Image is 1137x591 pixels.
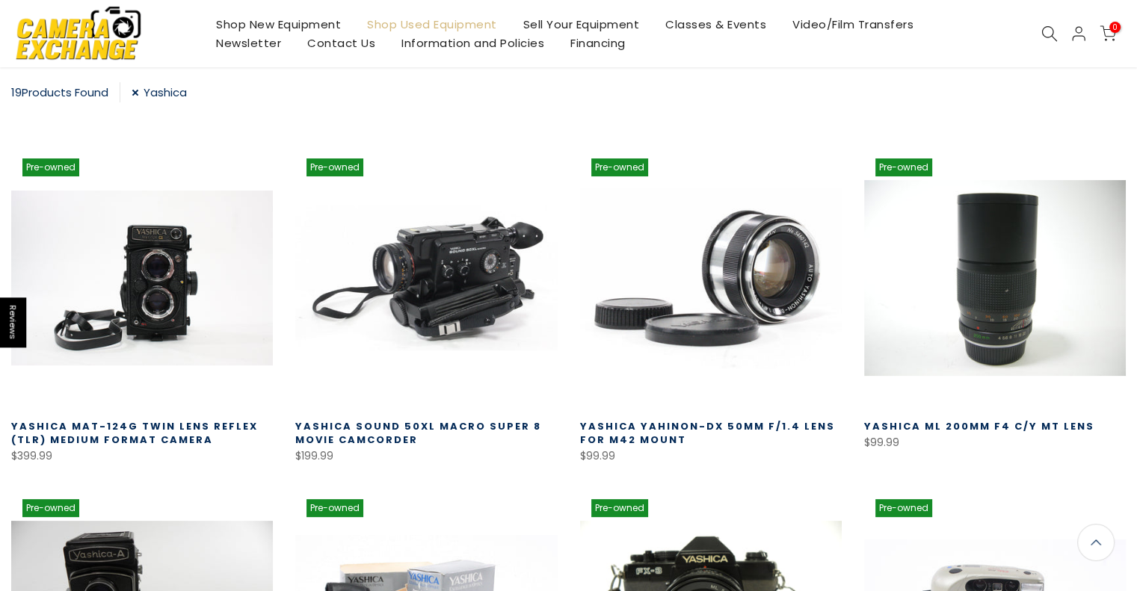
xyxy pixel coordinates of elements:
[580,447,842,465] div: $99.99
[864,419,1094,433] a: Yashica ML 200mm f4 C/Y Mt lens
[203,34,295,52] a: Newsletter
[510,15,653,34] a: Sell Your Equipment
[780,15,927,34] a: Video/Film Transfers
[580,419,835,447] a: Yashica Yahinon-DX 50mm f/1.4 Lens for M42 Mount
[653,15,780,34] a: Classes & Events
[11,419,258,447] a: Yashica Mat-124G Twin Lens Reflex (TLR) Medium Format Camera
[1077,524,1115,561] a: Back to the top
[11,82,120,102] div: Products Found
[1109,22,1121,33] span: 0
[354,15,511,34] a: Shop Used Equipment
[295,34,389,52] a: Contact Us
[864,433,1126,452] div: $99.99
[558,34,639,52] a: Financing
[1100,25,1116,42] a: 0
[203,15,354,34] a: Shop New Equipment
[11,84,22,100] span: 19
[295,419,541,447] a: Yashica Sound 50XL Macro Super 8 Movie Camcorder
[389,34,558,52] a: Information and Policies
[295,447,557,465] div: $199.99
[132,82,187,102] a: Yashica
[11,447,273,465] div: $399.99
